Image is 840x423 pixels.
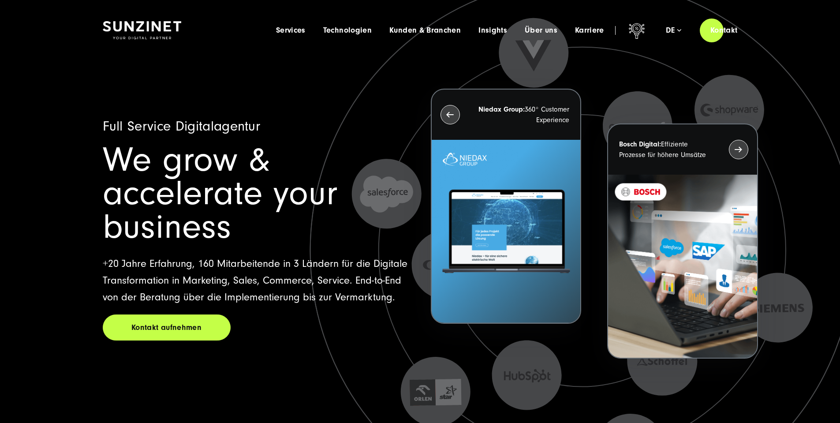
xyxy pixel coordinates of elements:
strong: Niedax Group: [478,105,525,113]
a: Technologien [323,26,372,35]
button: Bosch Digital:Effiziente Prozesse für höhere Umsätze BOSCH - Kundeprojekt - Digital Transformatio... [607,124,758,359]
button: Niedax Group:360° Customer Experience Letztes Projekt von Niedax. Ein Laptop auf dem die Niedax W... [431,89,581,324]
div: de [666,26,681,35]
a: Kunden & Branchen [389,26,461,35]
a: Karriere [575,26,604,35]
p: +20 Jahre Erfahrung, 160 Mitarbeitende in 3 Ländern für die Digitale Transformation in Marketing,... [103,255,410,306]
a: Kontakt aufnehmen [103,314,231,341]
a: Kontakt [700,18,748,43]
a: Services [276,26,306,35]
p: 360° Customer Experience [476,104,569,125]
img: BOSCH - Kundeprojekt - Digital Transformation Agentur SUNZINET [608,175,757,358]
span: Full Service Digitalagentur [103,118,261,134]
img: SUNZINET Full Service Digital Agentur [103,21,181,40]
img: Letztes Projekt von Niedax. Ein Laptop auf dem die Niedax Website geöffnet ist, auf blauem Hinter... [432,140,580,323]
h1: We grow & accelerate your business [103,143,410,244]
p: Effiziente Prozesse für höhere Umsätze [619,139,713,160]
a: Insights [478,26,507,35]
a: Über uns [525,26,557,35]
strong: Bosch Digital: [619,140,661,148]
